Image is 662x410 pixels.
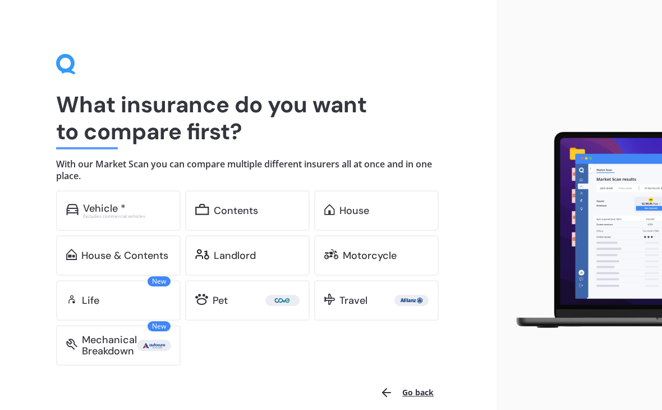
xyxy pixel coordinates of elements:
div: Contents [214,205,258,216]
div: Motorcycle [343,250,397,261]
img: laptop.webp [505,127,662,333]
img: motorbike.c49f395e5a6966510904.svg [324,249,338,260]
div: House & Contents [81,250,168,261]
div: Excludes commercial vehicles [83,214,171,218]
div: Life [82,295,99,306]
span: New [148,276,171,286]
div: Pet [213,295,228,306]
div: House [339,205,369,216]
div: Vehicle * [83,203,126,214]
div: Travel [339,295,367,306]
h1: What insurance do you want to compare first? [56,91,440,145]
a: Pet [185,280,310,321]
img: Cove.webp [268,295,297,306]
div: Mechanical Breakdown [82,334,137,357]
img: landlord.470ea2398dcb263567d0.svg [195,249,209,260]
div: Landlord [214,250,256,261]
img: pet.71f96884985775575a0d.svg [195,294,208,305]
span: New [148,321,171,331]
img: home-and-contents.b802091223b8502ef2dd.svg [66,249,77,260]
img: mbi.6615ef239df2212c2848.svg [66,339,77,350]
img: Allianz.webp [397,295,426,306]
img: home.91c183c226a05b4dc763.svg [324,204,335,215]
h4: With our Market Scan you can compare multiple different insurers all at once and in one place. [56,158,440,181]
img: Autosure.webp [139,340,169,351]
img: life.f720d6a2d7cdcd3ad642.svg [66,294,77,305]
img: travel.bdda8d6aa9c3f12c5fe2.svg [324,294,335,305]
img: car.f15378c7a67c060ca3f3.svg [66,204,79,215]
button: Go back [373,379,440,406]
img: content.01f40a52572271636b6f.svg [195,204,209,215]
